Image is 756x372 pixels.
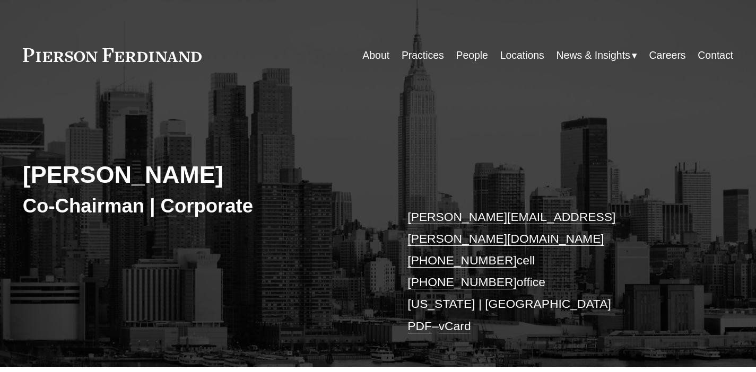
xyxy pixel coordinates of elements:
span: News & Insights [557,46,630,65]
a: [PHONE_NUMBER] [407,275,517,289]
a: [PERSON_NAME][EMAIL_ADDRESS][PERSON_NAME][DOMAIN_NAME] [407,210,615,245]
a: PDF [407,319,432,333]
a: vCard [439,319,471,333]
h2: [PERSON_NAME] [23,161,378,190]
p: cell office [US_STATE] | [GEOGRAPHIC_DATA] – [407,206,703,337]
a: People [456,45,488,66]
a: folder dropdown [557,45,637,66]
a: [PHONE_NUMBER] [407,253,517,267]
a: About [362,45,389,66]
a: Contact [698,45,733,66]
h3: Co-Chairman | Corporate [23,194,378,218]
a: Locations [500,45,544,66]
a: Practices [402,45,444,66]
a: Careers [649,45,686,66]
